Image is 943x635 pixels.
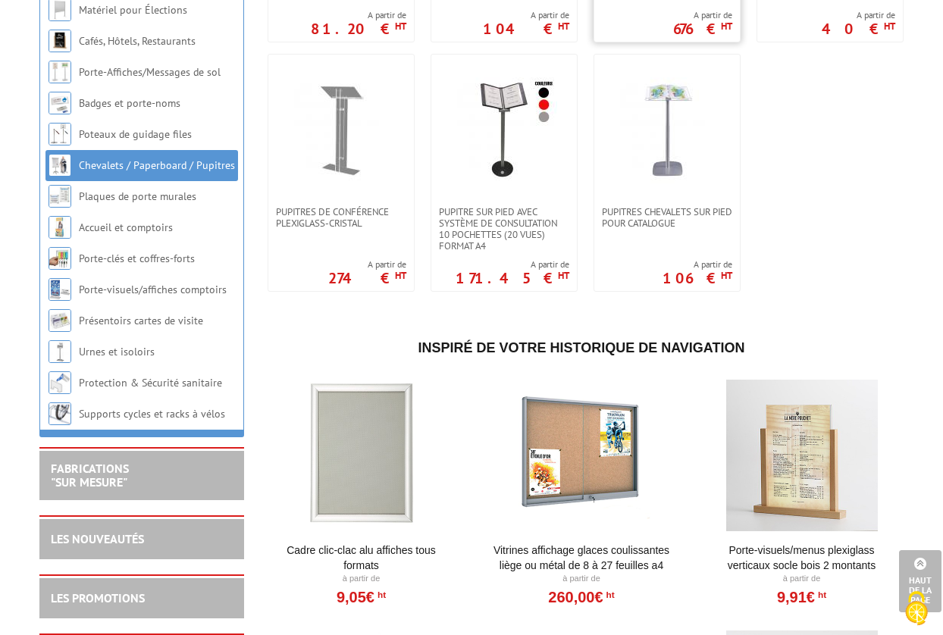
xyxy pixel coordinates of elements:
[483,24,569,33] p: 104 €
[488,573,675,585] p: À partir de
[268,543,455,573] a: Cadre Clic-Clac Alu affiches tous formats
[708,543,895,573] a: Porte-Visuels/Menus Plexiglass Verticaux Socle Bois 2 Montants
[431,206,577,252] a: Pupitre sur pied avec système de consultation 10 pochettes (20 vues) format A4
[49,30,71,52] img: Cafés, Hôtels, Restaurants
[603,590,615,600] sup: HT
[268,573,455,585] p: À partir de
[311,9,406,21] span: A partir de
[822,9,895,21] span: A partir de
[51,461,129,490] a: FABRICATIONS"Sur Mesure"
[884,20,895,33] sup: HT
[777,593,826,602] a: 9,91€HT
[49,309,71,332] img: Présentoirs cartes de visite
[51,531,144,546] a: LES NOUVEAUTÉS
[899,550,941,612] a: Haut de la page
[79,65,221,79] a: Porte-Affiches/Messages de sol
[602,206,732,229] span: PUPITRES CHEVALETS SUR PIED POUR CATALOGUE
[79,252,195,265] a: Porte-clés et coffres-forts
[79,34,196,48] a: Cafés, Hôtels, Restaurants
[439,206,569,252] span: Pupitre sur pied avec système de consultation 10 pochettes (20 vues) format A4
[268,206,414,229] a: Pupitres de conférence plexiglass-cristal
[594,206,740,229] a: PUPITRES CHEVALETS SUR PIED POUR CATALOGUE
[815,590,826,600] sup: HT
[276,206,406,229] span: Pupitres de conférence plexiglass-cristal
[395,20,406,33] sup: HT
[721,20,732,33] sup: HT
[488,543,675,573] a: Vitrines affichage glaces coulissantes liège ou métal de 8 à 27 feuilles A4
[49,340,71,363] img: Urnes et isoloirs
[79,96,180,110] a: Badges et porte-noms
[79,283,227,296] a: Porte-visuels/affiches comptoirs
[451,77,557,183] img: Pupitre sur pied avec système de consultation 10 pochettes (20 vues) format A4
[79,189,196,203] a: Plaques de porte murales
[49,371,71,394] img: Protection & Sécurité sanitaire
[51,590,145,605] a: LES PROMOTIONS
[49,61,71,83] img: Porte-Affiches/Messages de sol
[614,77,720,183] img: PUPITRES CHEVALETS SUR PIED POUR CATALOGUE
[456,274,569,283] p: 171.45 €
[898,590,935,627] img: Cookies (fenêtre modale)
[548,593,614,602] a: 260,00€HT
[890,583,943,635] button: Cookies (fenêtre modale)
[311,24,406,33] p: 81.20 €
[337,593,386,602] a: 9,05€HT
[456,258,569,271] span: A partir de
[708,573,895,585] p: À partir de
[395,269,406,282] sup: HT
[49,247,71,270] img: Porte-clés et coffres-forts
[49,92,71,114] img: Badges et porte-noms
[49,123,71,145] img: Poteaux de guidage files
[49,278,71,301] img: Porte-visuels/affiches comptoirs
[558,269,569,282] sup: HT
[328,258,406,271] span: A partir de
[49,185,71,208] img: Plaques de porte murales
[673,9,732,21] span: A partir de
[483,9,569,21] span: A partir de
[79,158,235,172] a: Chevalets / Paperboard / Pupitres
[374,590,386,600] sup: HT
[418,340,744,355] span: Inspiré de votre historique de navigation
[79,127,192,141] a: Poteaux de guidage files
[822,24,895,33] p: 40 €
[673,24,732,33] p: 676 €
[79,376,222,389] a: Protection & Sécurité sanitaire
[721,269,732,282] sup: HT
[79,221,173,234] a: Accueil et comptoirs
[328,274,406,283] p: 274 €
[49,402,71,425] img: Supports cycles et racks à vélos
[79,407,225,421] a: Supports cycles et racks à vélos
[663,258,732,271] span: A partir de
[49,154,71,177] img: Chevalets / Paperboard / Pupitres
[49,216,71,239] img: Accueil et comptoirs
[79,345,155,358] a: Urnes et isoloirs
[288,77,394,183] img: Pupitres de conférence plexiglass-cristal
[663,274,732,283] p: 106 €
[79,3,187,17] a: Matériel pour Élections
[79,314,203,327] a: Présentoirs cartes de visite
[558,20,569,33] sup: HT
